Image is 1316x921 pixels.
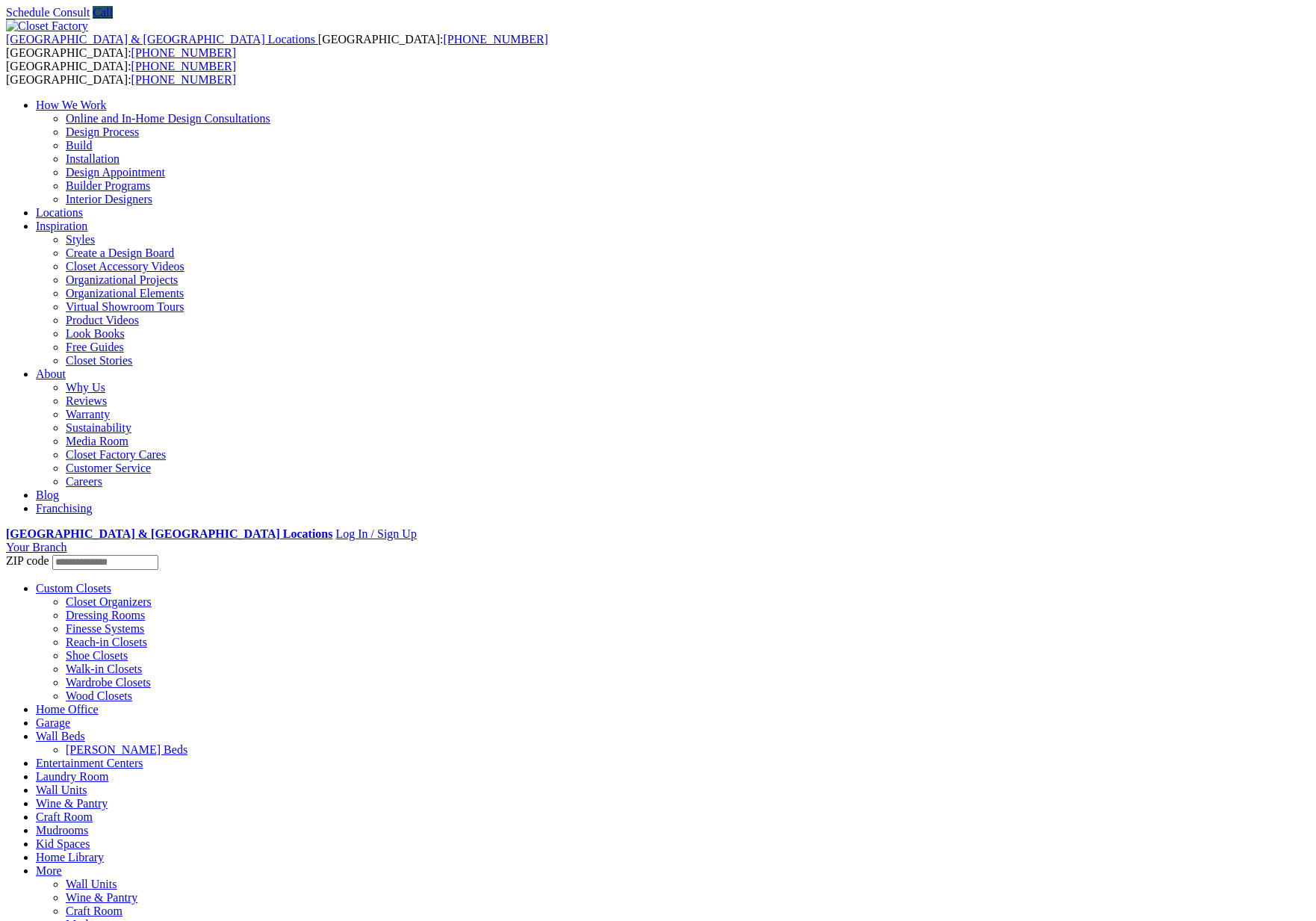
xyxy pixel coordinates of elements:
[66,125,139,138] a: Design Process
[6,33,548,59] span: [GEOGRAPHIC_DATA]: [GEOGRAPHIC_DATA]:
[66,139,93,152] a: Build
[6,19,88,33] img: Closet Factory
[36,797,108,810] a: Wine & Pantry
[66,891,137,904] a: Wine & Pantry
[66,676,151,689] a: Wardrobe Closets
[36,368,66,380] a: About
[36,206,83,219] a: Locations
[66,112,270,125] a: Online and In-Home Design Consultations
[36,824,88,837] a: Mudrooms
[93,6,113,19] a: Call
[66,743,187,756] a: [PERSON_NAME] Beds
[443,33,547,46] a: [PHONE_NUMBER]
[131,60,236,72] a: [PHONE_NUMBER]
[66,300,184,313] a: Virtual Showroom Tours
[36,810,93,823] a: Craft Room
[66,462,151,474] a: Customer Service
[36,770,108,783] a: Laundry Room
[66,341,124,353] a: Free Guides
[66,233,95,246] a: Styles
[66,246,174,259] a: Create a Design Board
[6,541,66,553] a: Your Branch
[6,33,315,46] span: [GEOGRAPHIC_DATA] & [GEOGRAPHIC_DATA] Locations
[6,60,236,86] span: [GEOGRAPHIC_DATA]: [GEOGRAPHIC_DATA]:
[66,193,152,205] a: Interior Designers
[66,475,102,488] a: Careers
[66,394,107,407] a: Reviews
[66,381,105,394] a: Why Us
[66,595,152,608] a: Closet Organizers
[66,152,120,165] a: Installation
[66,166,165,179] a: Design Appointment
[36,851,104,863] a: Home Library
[36,220,87,232] a: Inspiration
[6,6,90,19] a: Schedule Consult
[66,327,125,340] a: Look Books
[66,905,122,917] a: Craft Room
[36,864,62,877] a: More menu text will display only on big screen
[36,99,107,111] a: How We Work
[36,757,143,769] a: Entertainment Centers
[66,287,184,300] a: Organizational Elements
[36,582,111,595] a: Custom Closets
[66,663,142,675] a: Walk-in Closets
[36,730,85,742] a: Wall Beds
[66,435,128,447] a: Media Room
[36,837,90,850] a: Kid Spaces
[131,73,236,86] a: [PHONE_NUMBER]
[66,408,110,421] a: Warranty
[66,421,131,434] a: Sustainability
[36,784,87,796] a: Wall Units
[66,622,144,635] a: Finesse Systems
[66,636,147,648] a: Reach-in Closets
[66,609,145,621] a: Dressing Rooms
[66,448,166,461] a: Closet Factory Cares
[66,260,184,273] a: Closet Accessory Videos
[36,716,70,729] a: Garage
[66,354,132,367] a: Closet Stories
[36,703,99,716] a: Home Office
[335,527,416,540] a: Log In / Sign Up
[66,649,128,662] a: Shoe Closets
[6,554,49,567] span: ZIP code
[66,878,117,890] a: Wall Units
[6,33,318,46] a: [GEOGRAPHIC_DATA] & [GEOGRAPHIC_DATA] Locations
[6,527,332,540] a: [GEOGRAPHIC_DATA] & [GEOGRAPHIC_DATA] Locations
[66,273,178,286] a: Organizational Projects
[66,314,139,326] a: Product Videos
[66,689,132,702] a: Wood Closets
[66,179,150,192] a: Builder Programs
[36,502,93,515] a: Franchising
[36,489,59,501] a: Blog
[131,46,236,59] a: [PHONE_NUMBER]
[52,555,158,570] input: Enter your Zip code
